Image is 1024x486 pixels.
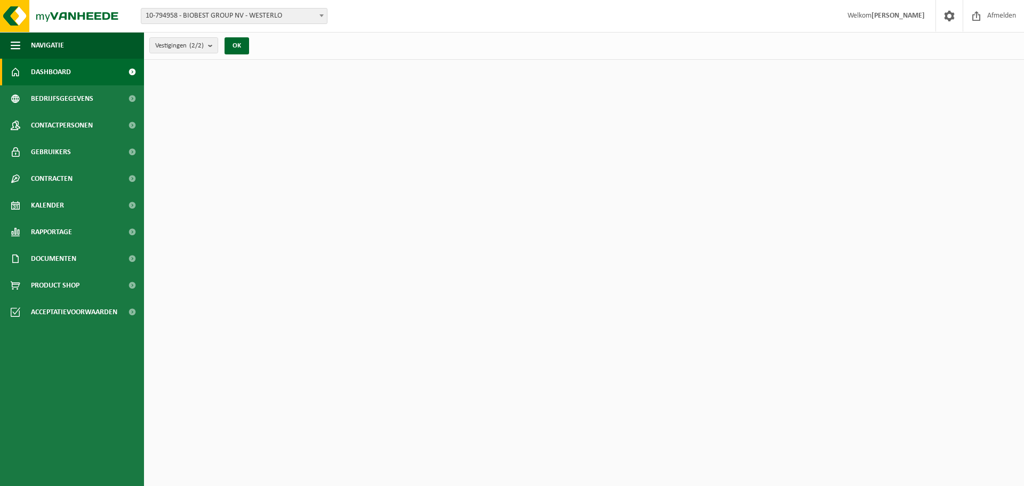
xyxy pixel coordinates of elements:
[31,59,71,85] span: Dashboard
[31,85,93,112] span: Bedrijfsgegevens
[31,32,64,59] span: Navigatie
[31,192,64,219] span: Kalender
[871,12,925,20] strong: [PERSON_NAME]
[31,139,71,165] span: Gebruikers
[189,42,204,49] count: (2/2)
[141,9,327,23] span: 10-794958 - BIOBEST GROUP NV - WESTERLO
[225,37,249,54] button: OK
[31,245,76,272] span: Documenten
[149,37,218,53] button: Vestigingen(2/2)
[31,165,73,192] span: Contracten
[31,219,72,245] span: Rapportage
[141,8,327,24] span: 10-794958 - BIOBEST GROUP NV - WESTERLO
[31,112,93,139] span: Contactpersonen
[31,272,79,299] span: Product Shop
[155,38,204,54] span: Vestigingen
[31,299,117,325] span: Acceptatievoorwaarden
